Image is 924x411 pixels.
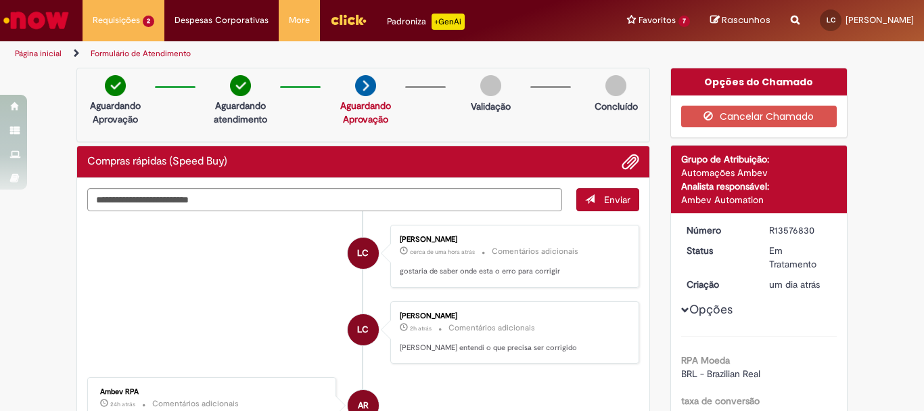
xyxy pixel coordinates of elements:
dt: Número [676,223,760,237]
small: Comentários adicionais [492,246,578,257]
div: Luciano Juvencio De Carvalho [348,314,379,345]
b: taxa de conversão [681,395,760,407]
p: Aguardando atendimento [208,99,273,126]
button: Adicionar anexos [622,153,639,171]
a: Rascunhos [710,14,770,27]
time: 30/09/2025 13:10:41 [410,248,475,256]
textarea: Digite sua mensagem aqui... [87,188,562,211]
span: BRL - Brazilian Real [681,368,760,380]
span: 24h atrás [110,400,135,408]
small: Comentários adicionais [448,322,535,334]
div: Ambev Automation [681,193,837,207]
a: Formulário de Atendimento [91,48,191,59]
a: Aguardando Aprovação [340,100,391,125]
img: check-circle-green.png [230,75,251,96]
img: img-circle-grey.png [605,75,626,96]
div: Padroniza [387,14,465,30]
div: 29/09/2025 13:25:11 [769,278,832,291]
img: ServiceNow [1,7,71,34]
span: LC [357,313,369,346]
img: check-circle-green.png [105,75,126,96]
div: Grupo de Atribuição: [681,152,837,166]
div: [PERSON_NAME] [400,312,625,320]
div: Luciano Juvencio De Carvalho [348,238,379,269]
div: [PERSON_NAME] [400,236,625,244]
p: +GenAi [432,14,465,30]
div: Ambev RPA [100,388,325,396]
span: Requisições [93,14,140,27]
div: Opções do Chamado [671,68,848,95]
div: Analista responsável: [681,179,837,193]
img: arrow-next.png [355,75,376,96]
span: [PERSON_NAME] [846,14,914,26]
span: um dia atrás [769,278,820,290]
dt: Status [676,244,760,257]
span: 7 [678,16,690,27]
time: 29/09/2025 13:25:11 [769,278,820,290]
div: R13576830 [769,223,832,237]
p: Aguardando Aprovação [83,99,148,126]
time: 29/09/2025 14:54:55 [110,400,135,408]
p: [PERSON_NAME] entendi o que precisa ser corrigido [400,343,625,353]
ul: Trilhas de página [10,41,606,66]
span: 2 [143,16,154,27]
span: cerca de uma hora atrás [410,248,475,256]
p: Concluído [595,100,638,113]
time: 30/09/2025 13:07:05 [410,324,432,332]
span: Rascunhos [722,14,770,26]
span: More [289,14,310,27]
h2: Compras rápidas (Speed Buy) Histórico de tíquete [87,156,227,168]
dt: Criação [676,278,760,291]
span: LC [827,16,835,24]
span: Despesas Corporativas [175,14,269,27]
small: Comentários adicionais [152,398,239,410]
div: Em Tratamento [769,244,832,271]
img: img-circle-grey.png [480,75,501,96]
button: Enviar [576,188,639,211]
span: Favoritos [639,14,676,27]
p: gostaria de saber onde esta o erro para corrigir [400,266,625,277]
button: Cancelar Chamado [681,106,837,127]
span: Enviar [604,194,630,206]
span: 2h atrás [410,324,432,332]
p: Validação [471,100,511,113]
img: click_logo_yellow_360x200.png [330,9,367,30]
a: Página inicial [15,48,62,59]
span: LC [357,237,369,269]
b: RPA Moeda [681,354,730,366]
div: Automações Ambev [681,166,837,179]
